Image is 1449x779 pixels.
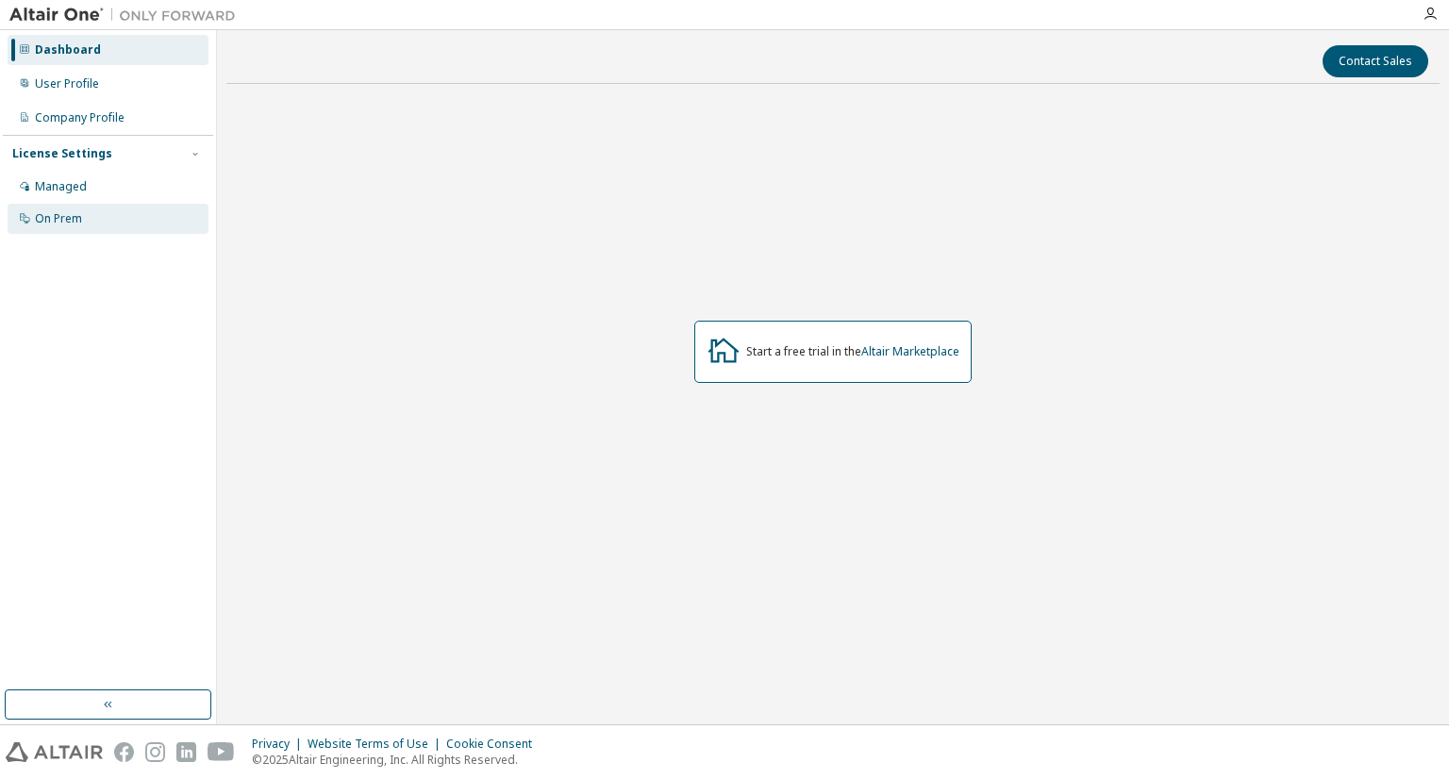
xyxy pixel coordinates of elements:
div: User Profile [35,76,99,91]
img: Altair One [9,6,245,25]
div: License Settings [12,146,112,161]
div: Cookie Consent [446,737,543,752]
div: Dashboard [35,42,101,58]
a: Altair Marketplace [861,343,959,359]
img: instagram.svg [145,742,165,762]
div: On Prem [35,211,82,226]
img: facebook.svg [114,742,134,762]
div: Company Profile [35,110,125,125]
p: © 2025 Altair Engineering, Inc. All Rights Reserved. [252,752,543,768]
img: linkedin.svg [176,742,196,762]
img: altair_logo.svg [6,742,103,762]
div: Privacy [252,737,308,752]
button: Contact Sales [1323,45,1428,77]
img: youtube.svg [208,742,235,762]
div: Start a free trial in the [746,344,959,359]
div: Managed [35,179,87,194]
div: Website Terms of Use [308,737,446,752]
